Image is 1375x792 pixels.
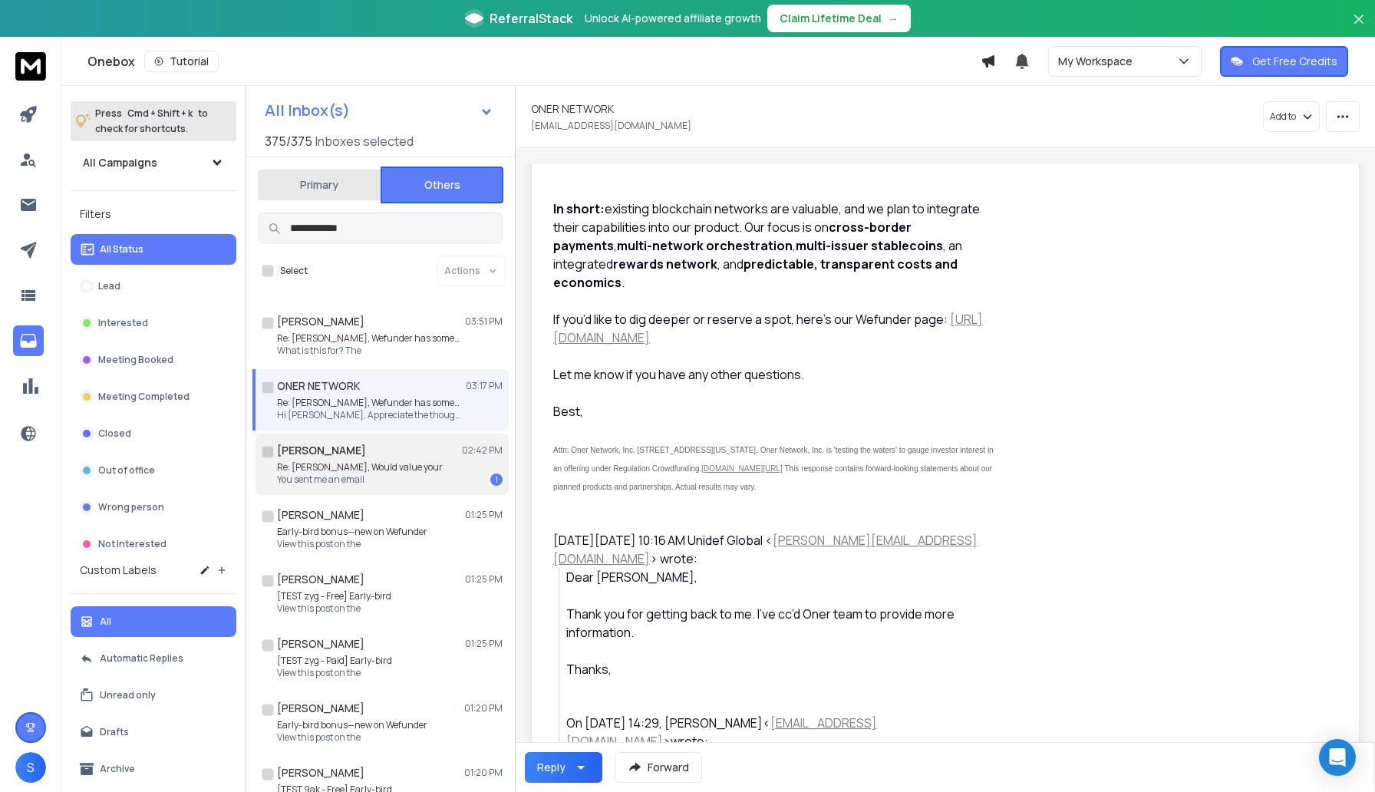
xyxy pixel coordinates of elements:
p: Wrong person [98,501,164,513]
h1: [PERSON_NAME] [277,701,364,716]
div: Thank you for getting back to me. I’ve cc’d Oner team to provide more information. [566,605,1001,642]
button: Claim Lifetime Deal→ [767,5,911,32]
p: Closed [98,427,131,440]
p: 01:25 PM [465,573,503,586]
strong: multi-network orchestration [617,237,793,254]
p: Re: [PERSON_NAME], Wefunder has something [277,397,461,409]
button: S [15,752,46,783]
p: What is this for? The [277,345,461,357]
h1: [PERSON_NAME] [277,765,364,780]
h1: All Inbox(s) [265,103,350,118]
p: Add to [1270,111,1296,123]
p: You sent me an email [277,474,443,486]
p: 01:20 PM [464,702,503,714]
div: 1 [490,474,503,486]
h1: [PERSON_NAME] [277,314,364,329]
button: Unread only [71,680,236,711]
span: → [888,11,899,26]
p: If you’d like to dig deeper or reserve a spot, here’s our Wefunder page: [553,310,1001,347]
h1: [PERSON_NAME] [277,572,364,587]
p: Automatic Replies [100,652,183,665]
p: Early-bird bonus—new on Wefunder [277,719,427,731]
button: Archive [71,754,236,784]
button: Primary [258,168,381,202]
p: 01:25 PM [465,638,503,650]
strong: rewards network [613,256,717,272]
p: 02:42 PM [462,444,503,457]
div: Open Intercom Messenger [1319,739,1356,776]
p: 03:17 PM [466,380,503,392]
button: Wrong person [71,492,236,523]
button: Reply [525,752,602,783]
h1: [PERSON_NAME] [277,507,364,523]
p: [TEST zyg - Free] Early-bird [277,590,391,602]
p: 03:51 PM [465,315,503,328]
h1: [PERSON_NAME] [277,443,366,458]
button: Out of office [71,455,236,486]
div: Thanks, [566,660,1001,678]
span: 375 / 375 [265,132,312,150]
p: Lead [98,280,120,292]
p: View this post on the [277,667,392,679]
p: Meeting Booked [98,354,173,366]
p: Hi [PERSON_NAME], Appreciate the thoughtful [277,409,461,421]
p: Drafts [100,726,129,738]
span: ReferralStack [490,9,572,28]
button: Automatic Replies [71,643,236,674]
button: All [71,606,236,637]
h1: [PERSON_NAME] [277,636,364,652]
p: Re: [PERSON_NAME], Would value your [277,461,443,474]
a: [DOMAIN_NAME][URL] [701,464,783,473]
p: View this post on the [277,731,427,744]
h3: Filters [71,203,236,225]
p: existing blockchain networks are valuable, and we plan to integrate their capabilities into our p... [553,200,1001,292]
p: Press to check for shortcuts. [95,106,208,137]
span: Attn: Oner Network, Inc. [STREET_ADDRESS][US_STATE]. Oner Network, Inc. is 'testing the waters' t... [553,446,995,473]
span: Cmd + Shift + k [125,104,195,122]
div: Onebox [87,51,981,72]
p: Re: [PERSON_NAME], Wefunder has something [277,332,461,345]
p: 01:25 PM [465,509,503,521]
p: View this post on the [277,602,391,615]
button: Closed [71,418,236,449]
p: 01:20 PM [464,767,503,779]
button: All Status [71,234,236,265]
button: Meeting Booked [71,345,236,375]
button: Drafts [71,717,236,747]
p: Early-bird bonus—new on Wefunder [277,526,427,538]
h1: ONER NETWORK [531,101,614,117]
strong: In short: [553,200,605,217]
p: Unlock AI-powered affiliate growth [585,11,761,26]
button: Lead [71,271,236,302]
div: Dear [PERSON_NAME], [566,568,1001,586]
button: Close banner [1349,9,1369,46]
button: All Campaigns [71,147,236,178]
p: Out of office [98,464,155,477]
p: Archive [100,763,135,775]
button: Others [381,167,503,203]
p: My Workspace [1058,54,1139,69]
p: All [100,615,111,628]
button: Tutorial [144,51,219,72]
p: Interested [98,317,148,329]
p: Meeting Completed [98,391,190,403]
p: Not Interested [98,538,167,550]
p: Best, [553,402,1001,421]
button: Meeting Completed [71,381,236,412]
div: Reply [537,760,565,775]
p: [EMAIL_ADDRESS][DOMAIN_NAME] [531,120,691,132]
p: Unread only [100,689,156,701]
p: Get Free Credits [1252,54,1337,69]
button: All Inbox(s) [252,95,506,126]
p: [TEST zyg - Paid] Early-bird [277,655,392,667]
button: Get Free Credits [1220,46,1348,77]
button: Not Interested [71,529,236,559]
button: Interested [71,308,236,338]
label: Select [280,265,308,277]
button: Forward [615,752,702,783]
strong: predictable, transparent costs and economics [553,256,960,291]
font: This response contains forward-looking statements about our planned products and partnerships. Ac... [553,446,995,491]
